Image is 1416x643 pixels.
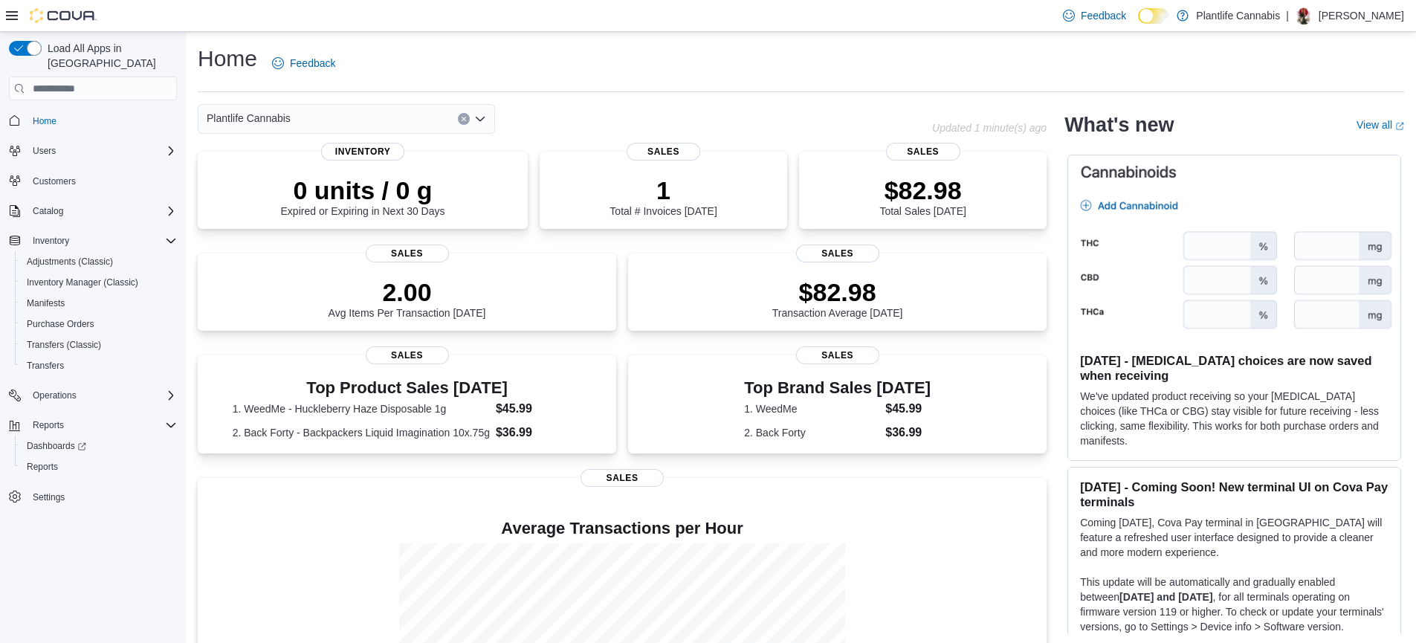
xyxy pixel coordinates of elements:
span: Catalog [27,202,177,220]
button: Settings [3,486,183,508]
strong: [DATE] and [DATE] [1119,591,1212,603]
button: Reports [27,416,70,434]
p: We've updated product receiving so your [MEDICAL_DATA] choices (like THCa or CBG) stay visible fo... [1080,389,1388,448]
span: Home [33,115,56,127]
dd: $45.99 [885,400,931,418]
button: Reports [3,415,183,436]
p: | [1286,7,1289,25]
button: Users [3,140,183,161]
span: Adjustments (Classic) [21,253,177,271]
h1: Home [198,44,257,74]
h3: [DATE] - [MEDICAL_DATA] choices are now saved when receiving [1080,353,1388,383]
span: Load All Apps in [GEOGRAPHIC_DATA] [42,41,177,71]
span: Dashboards [21,437,177,455]
span: Home [27,111,177,129]
span: Settings [33,491,65,503]
div: Sam Kovacs [1295,7,1313,25]
button: Customers [3,170,183,192]
a: Home [27,112,62,130]
dt: 1. WeedMe [744,401,879,416]
p: Updated 1 minute(s) ago [932,122,1047,134]
p: This update will be automatically and gradually enabled between , for all terminals operating on ... [1080,575,1388,634]
button: Catalog [3,201,183,222]
span: Reports [27,461,58,473]
div: Avg Items Per Transaction [DATE] [329,277,486,319]
button: Operations [3,385,183,406]
span: Sales [366,346,449,364]
span: Customers [27,172,177,190]
a: Feedback [266,48,341,78]
nav: Complex example [9,103,177,546]
p: Coming [DATE], Cova Pay terminal in [GEOGRAPHIC_DATA] will feature a refreshed user interface des... [1080,515,1388,560]
h2: What's new [1064,113,1174,137]
button: Purchase Orders [15,314,183,335]
a: Settings [27,488,71,506]
a: Dashboards [15,436,183,456]
p: 2.00 [329,277,486,307]
span: Users [27,142,177,160]
a: Purchase Orders [21,315,100,333]
span: Purchase Orders [27,318,94,330]
a: Transfers [21,357,70,375]
span: Operations [33,390,77,401]
h3: Top Product Sales [DATE] [233,379,582,397]
dd: $36.99 [496,424,581,442]
span: Users [33,145,56,157]
button: Adjustments (Classic) [15,251,183,272]
span: Manifests [21,294,177,312]
span: Reports [21,458,177,476]
span: Reports [27,416,177,434]
p: Plantlife Cannabis [1196,7,1280,25]
p: 0 units / 0 g [281,175,445,205]
span: Inventory Manager (Classic) [21,274,177,291]
div: Total Sales [DATE] [879,175,966,217]
span: Settings [27,488,177,506]
span: Inventory Manager (Classic) [27,277,138,288]
span: Dark Mode [1138,24,1139,25]
button: Clear input [458,113,470,125]
div: Transaction Average [DATE] [772,277,903,319]
a: Reports [21,458,64,476]
button: Reports [15,456,183,477]
span: Transfers (Classic) [27,339,101,351]
span: Inventory [33,235,69,247]
span: Operations [27,387,177,404]
button: Inventory Manager (Classic) [15,272,183,293]
h3: Top Brand Sales [DATE] [744,379,931,397]
span: Inventory [27,232,177,250]
a: Inventory Manager (Classic) [21,274,144,291]
a: Manifests [21,294,71,312]
h4: Average Transactions per Hour [210,520,1035,537]
span: Transfers [21,357,177,375]
dd: $36.99 [885,424,931,442]
p: [PERSON_NAME] [1319,7,1404,25]
span: Purchase Orders [21,315,177,333]
dt: 2. Back Forty - Backpackers Liquid Imagination 10x.75g [233,425,490,440]
button: Inventory [3,230,183,251]
p: 1 [610,175,717,205]
button: Home [3,109,183,131]
dt: 1. WeedMe - Huckleberry Haze Disposable 1g [233,401,490,416]
dt: 2. Back Forty [744,425,879,440]
span: Plantlife Cannabis [207,109,291,127]
span: Transfers (Classic) [21,336,177,354]
span: Reports [33,419,64,431]
a: Customers [27,172,82,190]
span: Sales [796,245,879,262]
button: Manifests [15,293,183,314]
span: Feedback [290,56,335,71]
dd: $45.99 [496,400,581,418]
span: Sales [886,143,960,161]
div: Total # Invoices [DATE] [610,175,717,217]
span: Customers [33,175,76,187]
p: $82.98 [879,175,966,205]
a: Dashboards [21,437,92,455]
span: Sales [627,143,701,161]
a: Adjustments (Classic) [21,253,119,271]
button: Transfers (Classic) [15,335,183,355]
button: Transfers [15,355,183,376]
span: Catalog [33,205,63,217]
h3: [DATE] - Coming Soon! New terminal UI on Cova Pay terminals [1080,479,1388,509]
span: Transfers [27,360,64,372]
a: View allExternal link [1357,119,1404,131]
